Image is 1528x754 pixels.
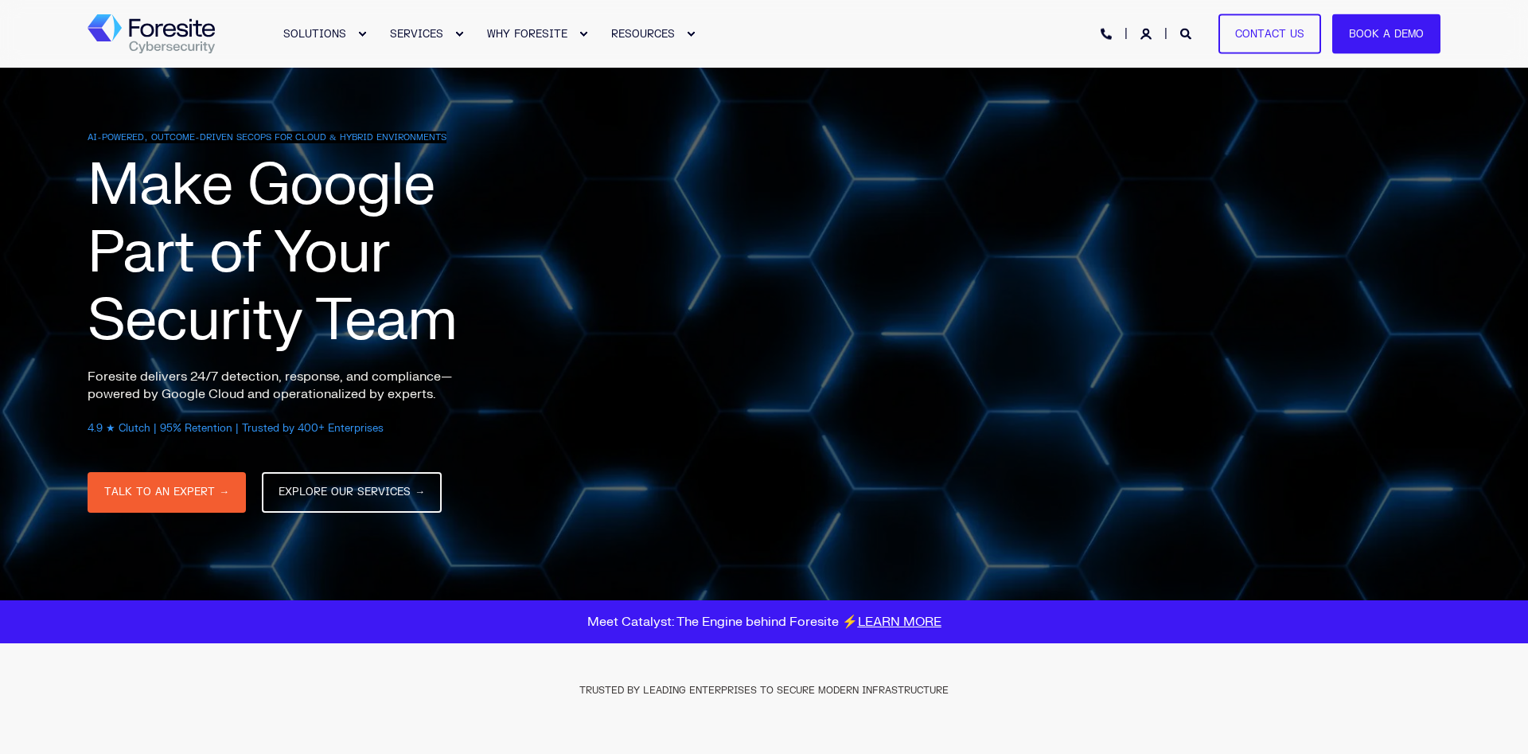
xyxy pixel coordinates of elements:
a: Open Search [1180,26,1195,40]
a: EXPLORE OUR SERVICES → [262,472,442,513]
span: AI-POWERED, OUTCOME-DRIVEN SECOPS FOR CLOUD & HYBRID ENVIRONMENTS [88,131,446,143]
a: LEARN MORE [858,614,941,630]
span: RESOURCES [611,27,675,40]
a: TALK TO AN EXPERT → [88,472,246,513]
span: WHY FORESITE [487,27,567,40]
a: Contact Us [1218,14,1321,54]
a: Login [1140,26,1155,40]
div: Expand RESOURCES [686,29,696,39]
span: TRUSTED BY LEADING ENTERPRISES TO SECURE MODERN INFRASTRUCTURE [579,684,949,697]
div: Expand SOLUTIONS [357,29,367,39]
span: Make Google Part of Your Security Team [88,149,457,357]
span: SOLUTIONS [283,27,346,40]
div: Expand SERVICES [454,29,464,39]
a: Book a Demo [1332,14,1440,54]
p: Foresite delivers 24/7 detection, response, and compliance—powered by Google Cloud and operationa... [88,368,485,403]
a: Back to Home [88,14,215,54]
img: Foresite logo, a hexagon shape of blues with a directional arrow to the right hand side, and the ... [88,14,215,54]
span: Meet Catalyst: The Engine behind Foresite ⚡️ [587,614,941,630]
div: Expand WHY FORESITE [579,29,588,39]
span: 4.9 ★ Clutch | 95% Retention | Trusted by 400+ Enterprises [88,422,384,435]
